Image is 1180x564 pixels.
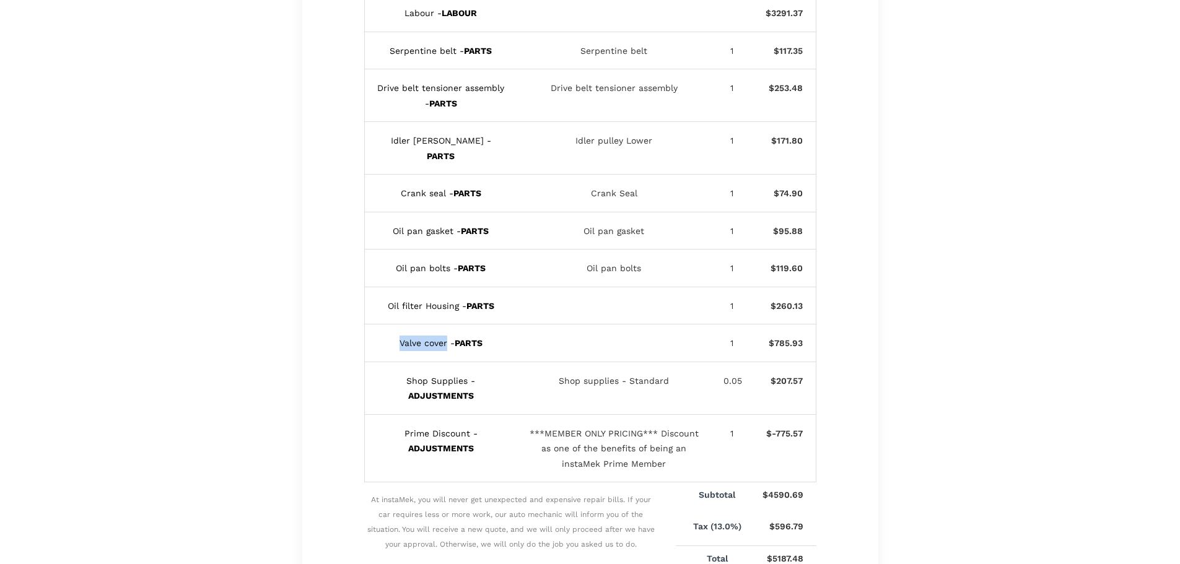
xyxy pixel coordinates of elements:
[761,261,803,276] div: $119.60
[723,43,741,59] div: 1
[427,151,455,161] b: PARTS
[377,373,505,404] div: Shop Supplies -
[723,186,741,201] div: 1
[377,261,505,276] div: Oil pan bolts -
[761,336,803,351] div: $785.93
[464,46,492,56] b: PARTS
[761,373,803,404] div: $207.57
[761,223,803,239] div: $95.88
[461,226,489,236] b: PARTS
[723,373,741,404] div: 0.05
[723,80,741,111] div: 1
[723,298,741,314] div: 1
[453,188,481,198] b: PARTS
[723,426,741,472] div: 1
[455,338,483,348] b: PARTS
[525,186,704,201] div: Crank Seal
[429,98,457,108] b: PARTS
[688,488,746,502] p: Subtotal
[525,223,704,239] div: Oil pan gasket
[458,263,486,273] b: PARTS
[746,520,803,534] p: $596.79
[761,133,803,163] div: $171.80
[688,520,746,534] p: Tax (13.0%)
[377,43,505,59] div: Serpentine belt -
[442,8,477,18] b: LABOUR
[525,261,704,276] div: Oil pan bolts
[723,336,741,351] div: 1
[761,80,803,111] div: $253.48
[761,298,803,314] div: $260.13
[525,43,704,59] div: Serpentine belt
[723,223,741,239] div: 1
[525,373,704,404] div: Shop supplies - Standard
[408,391,474,401] b: ADJUSTMENTS
[525,80,704,111] div: Drive belt tensioner assembly
[377,426,505,472] div: Prime Discount -
[377,80,505,111] div: Drive belt tensioner assembly -
[377,6,505,21] div: Labour -
[408,443,474,453] b: ADJUSTMENTS
[761,426,803,472] div: $-775.57
[761,6,803,21] div: $3291.37
[746,488,803,502] p: $4590.69
[466,301,494,311] b: PARTS
[377,186,505,201] div: Crank seal -
[377,298,505,314] div: Oil filter Housing -
[377,223,505,239] div: Oil pan gasket -
[761,186,803,201] div: $74.90
[525,133,704,163] div: Idler pulley Lower
[723,133,741,163] div: 1
[761,43,803,59] div: $117.35
[377,133,505,163] div: Idler [PERSON_NAME] -
[723,261,741,276] div: 1
[525,426,704,472] div: ***MEMBER ONLY PRICING*** Discount as one of the benefits of being an instaMek Prime Member
[377,336,505,351] div: Valve cover -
